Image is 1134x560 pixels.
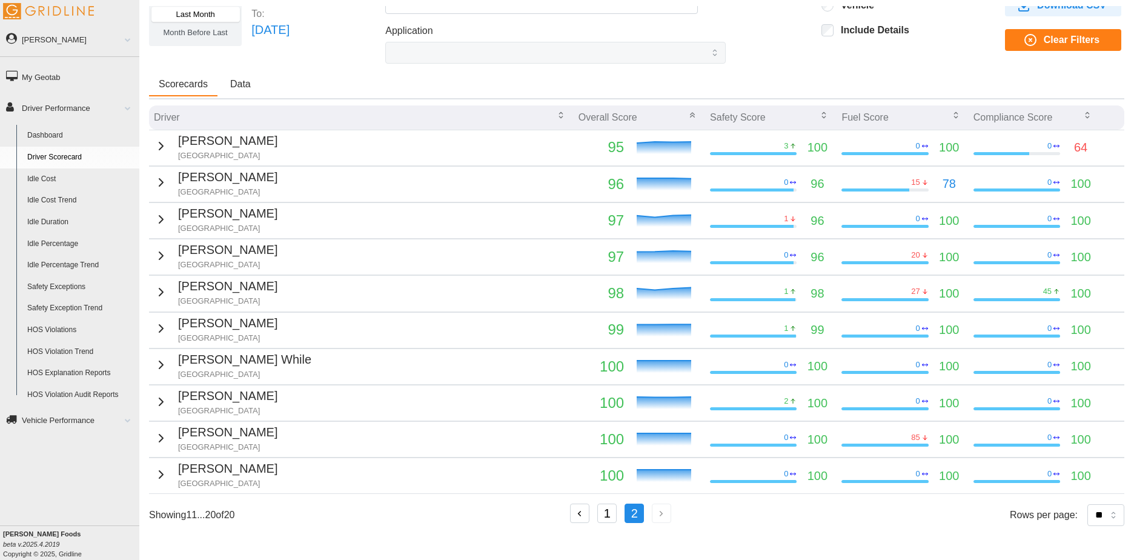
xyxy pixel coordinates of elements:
p: 100 [939,284,959,303]
p: 97 [579,209,624,232]
p: 0 [916,323,920,334]
button: 2 [625,504,644,523]
p: 96 [811,212,824,230]
a: HOS Violation Audit Reports [22,384,139,406]
p: [PERSON_NAME] [178,241,277,259]
p: 0 [784,359,788,370]
button: [PERSON_NAME][GEOGRAPHIC_DATA] [154,204,277,234]
a: Idle Cost [22,168,139,190]
p: [PERSON_NAME] [178,423,277,442]
p: 100 [1070,212,1090,230]
p: 64 [1074,138,1087,157]
p: [GEOGRAPHIC_DATA] [178,369,311,380]
p: [PERSON_NAME] [178,204,277,223]
p: 100 [807,467,827,485]
button: [PERSON_NAME][GEOGRAPHIC_DATA] [154,132,277,161]
p: 85 [911,432,920,443]
p: 0 [1047,468,1052,479]
p: 0 [1047,213,1052,224]
label: Include Details [834,24,909,36]
p: 100 [1070,467,1090,485]
p: [GEOGRAPHIC_DATA] [178,478,277,489]
p: 100 [939,248,959,267]
span: Month Before Last [164,28,228,37]
label: Application [385,24,433,39]
p: 100 [939,430,959,449]
button: [PERSON_NAME][GEOGRAPHIC_DATA] [154,459,277,489]
a: Idle Cost Trend [22,190,139,212]
a: HOS Violation Trend [22,341,139,363]
p: 98 [811,284,824,303]
p: 100 [939,321,959,339]
p: [PERSON_NAME] [178,132,277,150]
p: 100 [807,430,827,449]
p: 1 [784,286,788,297]
p: [GEOGRAPHIC_DATA] [178,333,277,344]
p: 100 [579,392,624,415]
p: 15 [911,177,920,188]
p: [GEOGRAPHIC_DATA] [178,259,277,270]
button: Clear Filters [1005,29,1121,51]
p: 0 [784,432,788,443]
p: 0 [916,359,920,370]
p: 0 [916,396,920,407]
p: 100 [579,428,624,451]
p: [GEOGRAPHIC_DATA] [178,223,277,234]
p: [PERSON_NAME] While [178,350,311,369]
p: 100 [1070,357,1090,376]
span: Data [230,79,251,89]
a: Safety Exception Trend [22,298,139,319]
p: 96 [579,173,624,196]
button: [PERSON_NAME][GEOGRAPHIC_DATA] [154,241,277,270]
p: [GEOGRAPHIC_DATA] [178,405,277,416]
span: Clear Filters [1044,30,1099,50]
button: [PERSON_NAME][GEOGRAPHIC_DATA] [154,423,277,453]
p: 1 [784,213,788,224]
a: Idle Duration [22,212,139,233]
span: Last Month [176,10,214,19]
p: 0 [784,468,788,479]
p: 0 [1047,141,1052,152]
button: 1 [597,504,617,523]
b: [PERSON_NAME] Foods [3,530,81,538]
p: [PERSON_NAME] [178,387,277,405]
p: 100 [1070,284,1090,303]
p: 100 [939,357,959,376]
a: HOS Explanation Reports [22,362,139,384]
p: Rows per page: [1010,508,1078,522]
p: Safety Score [710,110,766,124]
span: Scorecards [159,79,208,89]
p: 96 [811,175,824,193]
p: 100 [939,394,959,413]
p: 3 [784,141,788,152]
img: Gridline [3,3,94,19]
p: 1 [784,323,788,334]
p: [GEOGRAPHIC_DATA] [178,296,277,307]
button: [PERSON_NAME][GEOGRAPHIC_DATA] [154,168,277,198]
p: 100 [807,138,827,157]
p: 0 [1047,177,1052,188]
a: Dashboard [22,125,139,147]
p: 100 [1070,321,1090,339]
button: [PERSON_NAME][GEOGRAPHIC_DATA] [154,387,277,416]
p: 100 [807,357,827,376]
a: Idle Percentage [22,233,139,255]
p: [GEOGRAPHIC_DATA] [178,150,277,161]
p: 100 [1070,430,1090,449]
p: To: [251,7,290,21]
button: [PERSON_NAME][GEOGRAPHIC_DATA] [154,314,277,344]
p: 95 [579,136,624,159]
a: HOS Violations [22,319,139,341]
p: Showing 11 ... 20 of 20 [149,508,234,522]
p: Driver [154,110,180,124]
p: 27 [911,286,920,297]
a: Driver Scorecard [22,147,139,168]
p: 0 [1047,250,1052,261]
p: [PERSON_NAME] [178,459,277,478]
i: beta v.2025.4.2019 [3,541,59,548]
p: 0 [916,213,920,224]
p: [GEOGRAPHIC_DATA] [178,187,277,198]
p: [PERSON_NAME] [178,277,277,296]
p: 0 [916,141,920,152]
p: 98 [579,282,624,305]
